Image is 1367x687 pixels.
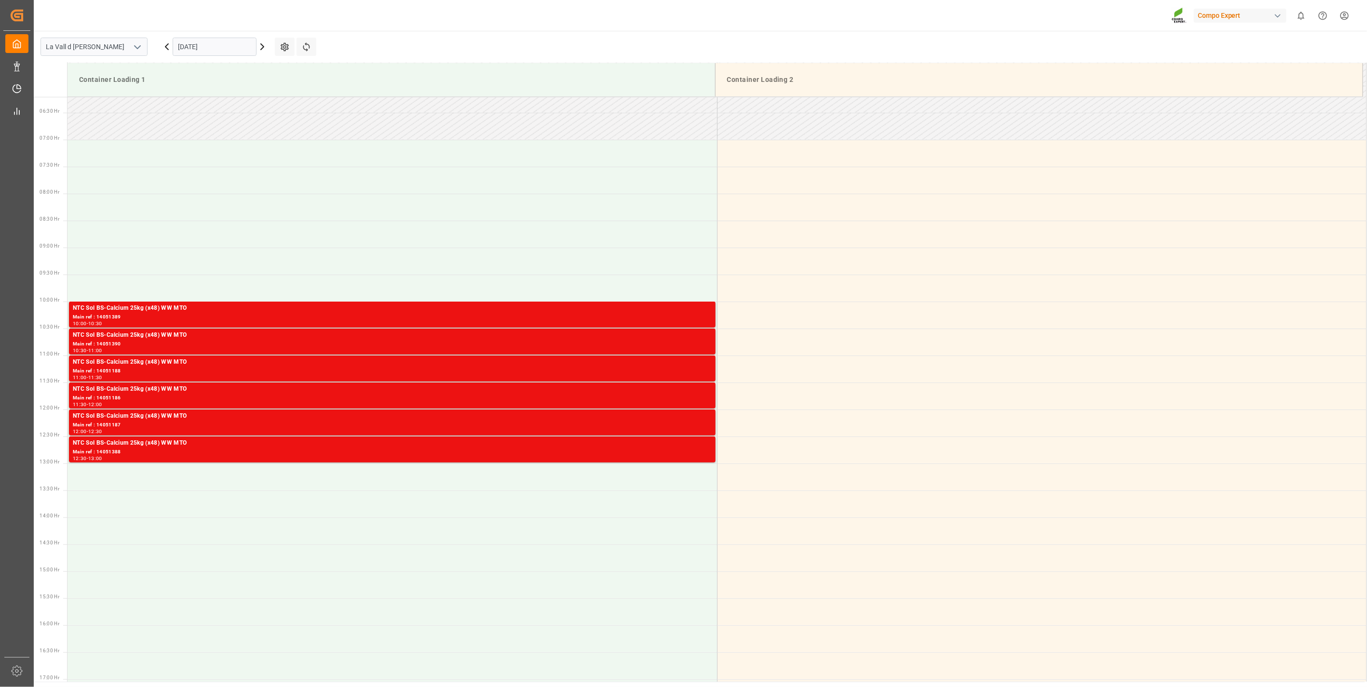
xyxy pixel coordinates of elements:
[40,297,59,303] span: 10:00 Hr
[73,313,712,321] div: Main ref : 14051389
[87,429,88,434] div: -
[1290,5,1312,26] button: show 0 new notifications
[40,486,59,491] span: 13:30 Hr
[40,378,59,383] span: 11:30 Hr
[40,513,59,518] span: 14:00 Hr
[41,38,148,56] input: Type to search/select
[40,108,59,114] span: 06:30 Hr
[73,411,712,421] div: NTC Sol BS-Calcium 25kg (x48) WW MTO
[40,594,59,599] span: 15:30 Hr
[88,402,102,407] div: 12:00
[73,340,712,348] div: Main ref : 14051390
[40,459,59,464] span: 13:00 Hr
[73,448,712,456] div: Main ref : 14051388
[40,351,59,357] span: 11:00 Hr
[73,402,87,407] div: 11:30
[40,567,59,572] span: 15:00 Hr
[40,189,59,195] span: 08:00 Hr
[73,348,87,353] div: 10:30
[73,330,712,340] div: NTC Sol BS-Calcium 25kg (x48) WW MTO
[173,38,257,56] input: DD.MM.YYYY
[87,456,88,461] div: -
[40,540,59,545] span: 14:30 Hr
[87,321,88,326] div: -
[40,648,59,653] span: 16:30 Hr
[73,375,87,380] div: 11:00
[40,675,59,680] span: 17:00 Hr
[88,456,102,461] div: 13:00
[73,321,87,326] div: 10:00
[73,456,87,461] div: 12:30
[88,429,102,434] div: 12:30
[723,71,1355,89] div: Container Loading 2
[73,394,712,402] div: Main ref : 14051186
[88,321,102,326] div: 10:30
[73,367,712,375] div: Main ref : 14051188
[1194,9,1286,23] div: Compo Expert
[87,402,88,407] div: -
[1194,6,1290,25] button: Compo Expert
[130,40,144,54] button: open menu
[75,71,707,89] div: Container Loading 1
[40,405,59,410] span: 12:00 Hr
[40,432,59,437] span: 12:30 Hr
[87,375,88,380] div: -
[73,429,87,434] div: 12:00
[40,324,59,330] span: 10:30 Hr
[1312,5,1334,26] button: Help Center
[73,438,712,448] div: NTC Sol BS-Calcium 25kg (x48) WW MTO
[73,304,712,313] div: NTC Sol BS-Calcium 25kg (x48) WW MTO
[1172,7,1187,24] img: Screenshot%202023-09-29%20at%2010.02.21.png_1712312052.png
[73,384,712,394] div: NTC Sol BS-Calcium 25kg (x48) WW MTO
[73,421,712,429] div: Main ref : 14051187
[40,135,59,141] span: 07:00 Hr
[40,243,59,249] span: 09:00 Hr
[40,621,59,626] span: 16:00 Hr
[88,348,102,353] div: 11:00
[87,348,88,353] div: -
[40,162,59,168] span: 07:30 Hr
[40,270,59,276] span: 09:30 Hr
[40,216,59,222] span: 08:30 Hr
[73,357,712,367] div: NTC Sol BS-Calcium 25kg (x48) WW MTO
[88,375,102,380] div: 11:30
